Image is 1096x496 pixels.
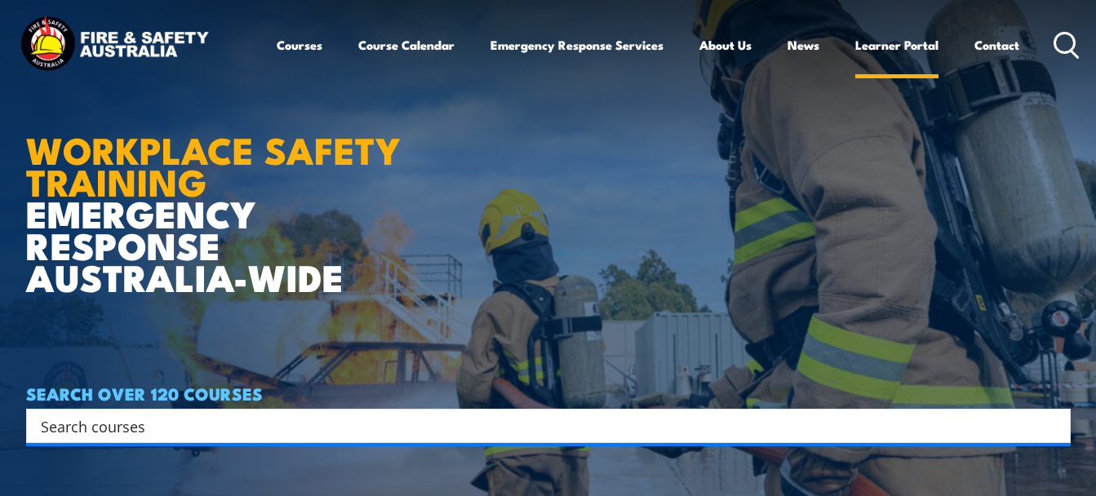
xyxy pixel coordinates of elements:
[26,92,425,293] h1: EMERGENCY RESPONSE AUSTRALIA-WIDE
[26,121,401,209] strong: WORKPLACE SAFETY TRAINING
[699,25,752,64] a: About Us
[44,414,1038,437] form: Search form
[277,25,322,64] a: Courses
[788,25,819,64] a: News
[26,384,1071,402] h4: SEARCH OVER 120 COURSES
[974,25,1019,64] a: Contact
[1042,414,1065,437] button: Search magnifier button
[855,25,938,64] a: Learner Portal
[41,414,1035,438] input: Search input
[358,25,455,64] a: Course Calendar
[490,25,663,64] a: Emergency Response Services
